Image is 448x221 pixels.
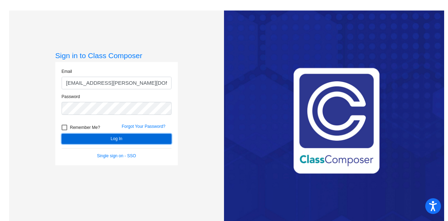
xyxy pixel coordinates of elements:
[62,94,80,100] label: Password
[62,134,171,144] button: Log In
[62,68,72,75] label: Email
[55,51,178,60] h3: Sign in to Class Composer
[97,153,136,158] a: Single sign on - SSO
[70,123,100,132] span: Remember Me?
[122,124,166,129] a: Forgot Your Password?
